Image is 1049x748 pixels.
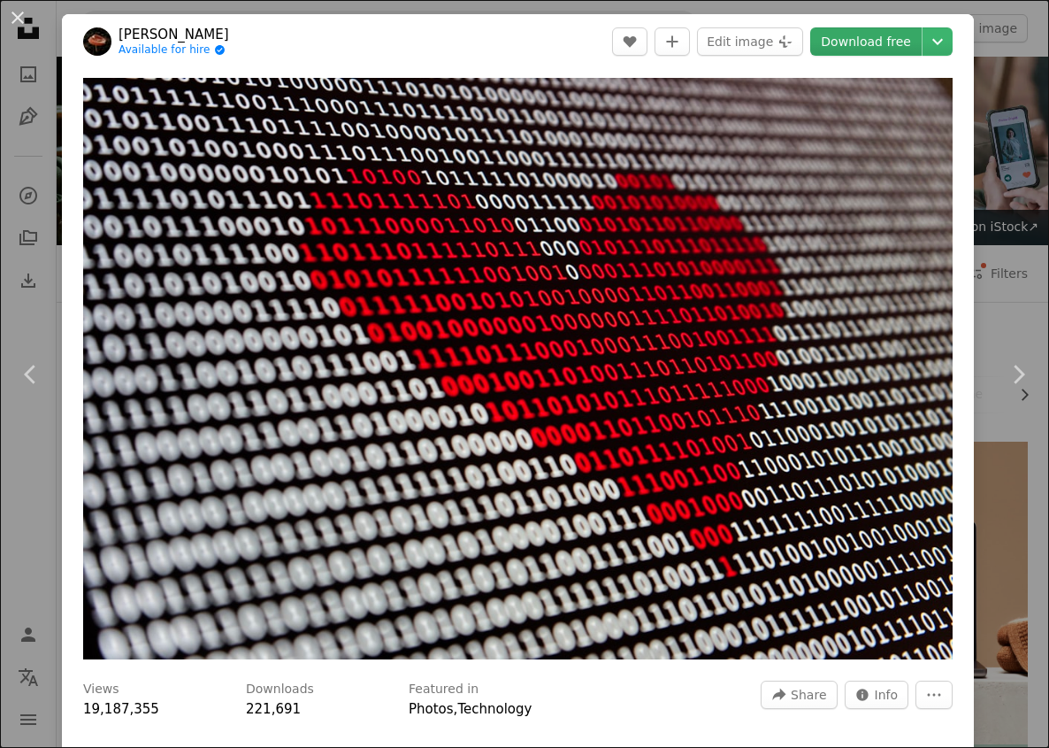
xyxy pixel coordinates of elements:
span: Info [875,682,899,708]
a: Available for hire [119,43,229,58]
img: Go to Alexander Sinn's profile [83,27,111,56]
button: Like [612,27,647,56]
button: More Actions [915,681,953,709]
span: , [454,701,458,717]
span: 19,187,355 [83,701,159,717]
a: Technology [457,701,532,717]
span: Share [791,682,826,708]
button: Stats about this image [845,681,909,709]
a: Next [987,289,1049,459]
button: Edit image [697,27,803,56]
a: [PERSON_NAME] [119,26,229,43]
button: Choose download size [923,27,953,56]
h3: Featured in [409,681,479,698]
h3: Downloads [246,681,314,698]
span: 221,691 [246,701,301,717]
h3: Views [83,681,119,698]
a: Download free [810,27,922,56]
img: a heart is shown on a computer screen [83,78,953,659]
button: Zoom in on this image [83,78,953,659]
button: Share this image [761,681,837,709]
button: Add to Collection [655,27,690,56]
a: Photos [409,701,454,717]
